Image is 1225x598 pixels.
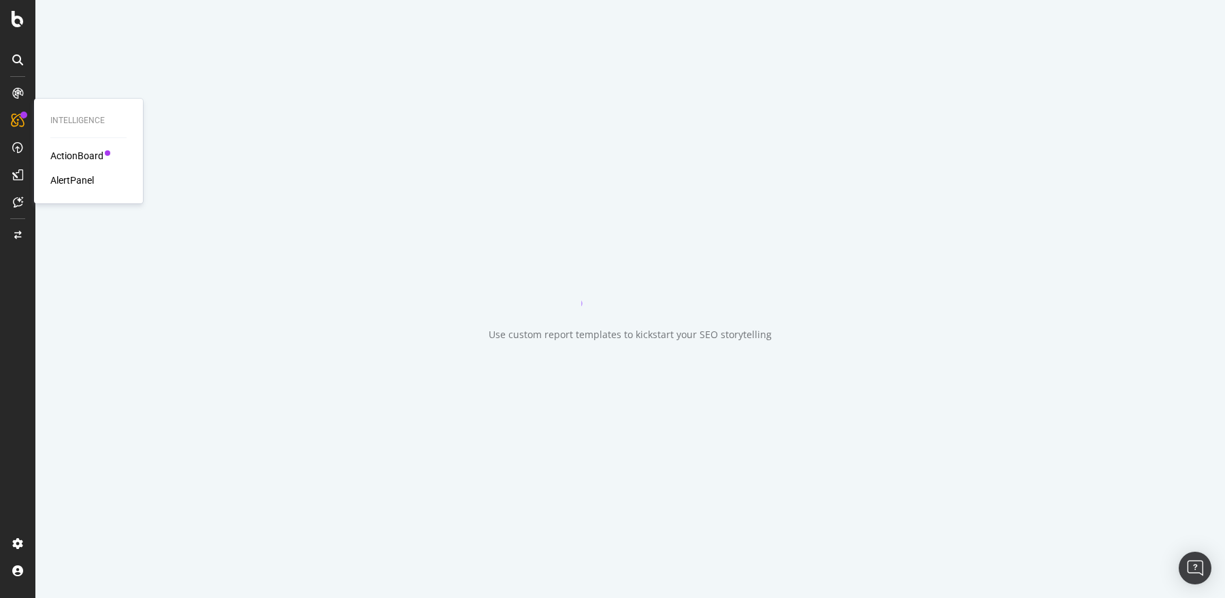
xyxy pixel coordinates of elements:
a: AlertPanel [50,173,94,187]
div: animation [581,257,679,306]
div: Use custom report templates to kickstart your SEO storytelling [489,328,772,342]
div: Intelligence [50,115,127,127]
div: Open Intercom Messenger [1179,552,1211,584]
a: ActionBoard [50,149,103,163]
